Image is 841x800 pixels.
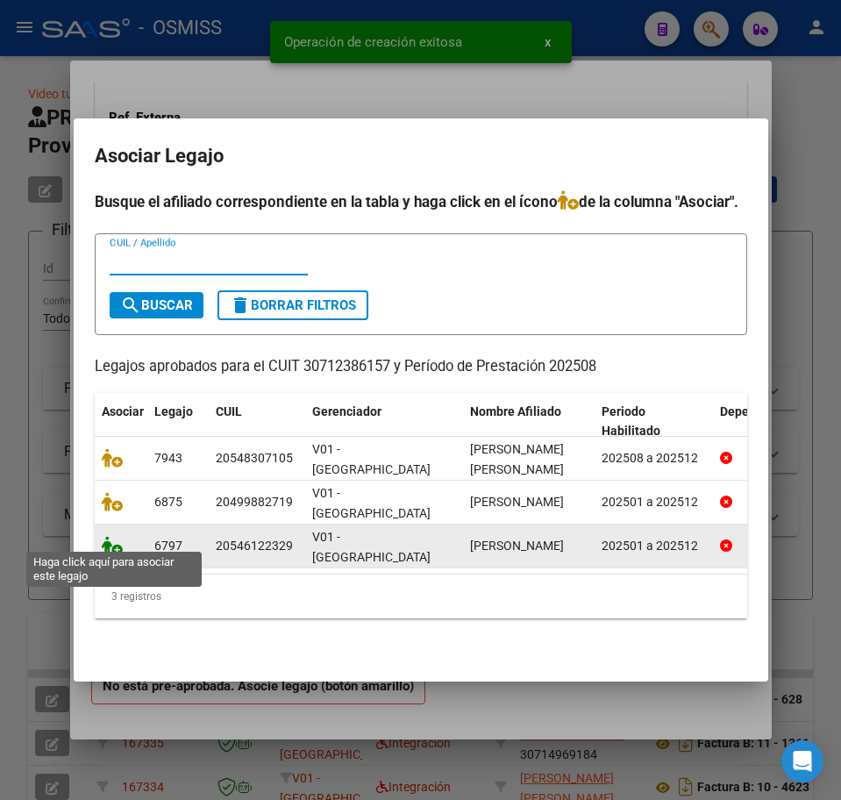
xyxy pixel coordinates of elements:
datatable-header-cell: Gerenciador [305,393,463,451]
span: ACOSTA ERIK GIULIANO [470,539,564,553]
div: 202501 a 202512 [602,536,706,556]
span: Legajo [154,404,193,418]
mat-icon: delete [230,295,251,316]
datatable-header-cell: Legajo [147,393,209,451]
p: Legajos aprobados para el CUIT 30712386157 y Período de Prestación 202508 [95,356,747,378]
h2: Asociar Legajo [95,139,747,173]
span: 7943 [154,451,182,465]
datatable-header-cell: Periodo Habilitado [595,393,713,451]
span: LEIVA THIAGO ROMAN [470,495,564,509]
span: 6797 [154,539,182,553]
span: Periodo Habilitado [602,404,660,439]
span: Dependencia [720,404,794,418]
span: V01 - [GEOGRAPHIC_DATA] [312,486,431,520]
span: 6875 [154,495,182,509]
div: 20499882719 [216,492,293,512]
div: 20548307105 [216,448,293,468]
datatable-header-cell: Asociar [95,393,147,451]
span: Gerenciador [312,404,381,418]
span: V01 - [GEOGRAPHIC_DATA] [312,530,431,564]
div: 20546122329 [216,536,293,556]
div: Open Intercom Messenger [781,740,823,782]
span: Asociar [102,404,144,418]
span: ROJAS GUERRERO ALEXANDER AUGUSTO [470,442,564,476]
mat-icon: search [120,295,141,316]
h4: Busque el afiliado correspondiente en la tabla y haga click en el ícono de la columna "Asociar". [95,190,747,213]
div: 202501 a 202512 [602,492,706,512]
span: Borrar Filtros [230,297,356,313]
button: Buscar [110,292,203,318]
span: Nombre Afiliado [470,404,561,418]
button: Borrar Filtros [217,290,368,320]
span: Buscar [120,297,193,313]
datatable-header-cell: CUIL [209,393,305,451]
span: V01 - [GEOGRAPHIC_DATA] [312,442,431,476]
div: 202508 a 202512 [602,448,706,468]
span: CUIL [216,404,242,418]
div: 3 registros [95,575,747,618]
datatable-header-cell: Nombre Afiliado [463,393,595,451]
